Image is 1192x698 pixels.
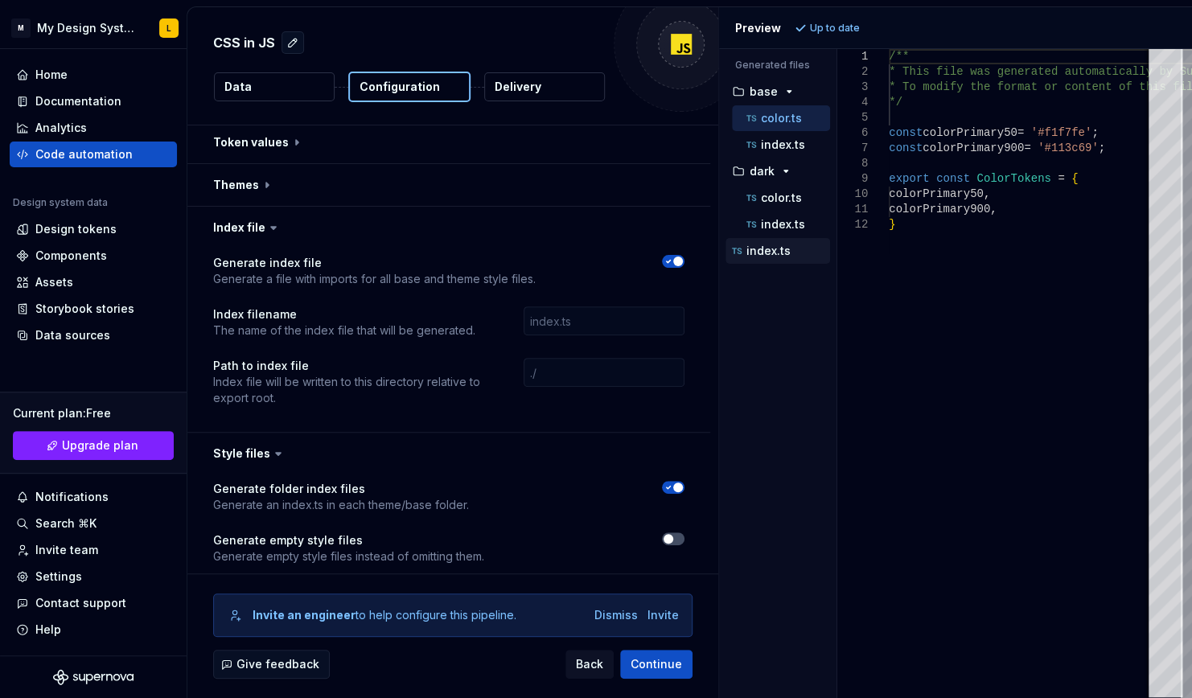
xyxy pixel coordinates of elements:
[725,242,830,260] button: index.ts
[35,301,134,317] div: Storybook stories
[1058,172,1064,185] span: =
[735,20,781,36] div: Preview
[837,202,868,217] div: 11
[495,79,541,95] p: Delivery
[10,590,177,616] button: Contact support
[631,656,682,672] span: Continue
[732,216,830,233] button: index.ts
[35,221,117,237] div: Design tokens
[13,431,174,460] a: Upgrade plan
[1017,126,1024,139] span: =
[10,484,177,510] button: Notifications
[236,656,319,672] span: Give feedback
[35,120,87,136] div: Analytics
[1024,142,1030,154] span: =
[214,72,335,101] button: Data
[13,405,174,421] div: Current plan : Free
[565,650,614,679] button: Back
[35,489,109,505] div: Notifications
[484,72,605,101] button: Delivery
[53,669,134,685] svg: Supernova Logo
[889,203,990,216] span: colorPrimary900
[837,80,868,95] div: 3
[10,322,177,348] a: Data sources
[889,126,923,139] span: const
[213,374,495,406] p: Index file will be written to this directory relative to export root.
[889,172,929,185] span: export
[10,511,177,536] button: Search ⌘K
[725,162,830,180] button: dark
[10,269,177,295] a: Assets
[213,358,495,374] p: Path to index file
[348,72,471,102] button: Configuration
[10,115,177,141] a: Analytics
[976,172,1050,185] span: ColorTokens
[594,607,638,623] button: Dismiss
[810,22,860,35] p: Up to date
[213,255,536,271] p: Generate index file
[35,595,126,611] div: Contact support
[750,85,778,98] p: base
[923,126,1017,139] span: colorPrimary50
[1030,126,1091,139] span: '#f1f7fe'
[253,608,356,622] b: Invite an engineer
[10,243,177,269] a: Components
[837,187,868,202] div: 10
[35,542,98,558] div: Invite team
[213,497,469,513] p: Generate an index.ts in each theme/base folder.
[213,271,536,287] p: Generate a file with imports for all base and theme style files.
[889,218,895,231] span: }
[10,216,177,242] a: Design tokens
[10,296,177,322] a: Storybook stories
[1098,142,1104,154] span: ;
[35,146,133,162] div: Code automation
[990,203,997,216] span: ,
[576,656,603,672] span: Back
[213,33,275,52] p: CSS in JS
[360,79,440,95] p: Configuration
[11,18,31,38] div: M
[10,62,177,88] a: Home
[647,607,679,623] button: Invite
[984,187,990,200] span: ,
[35,327,110,343] div: Data sources
[524,306,684,335] input: index.ts
[10,537,177,563] a: Invite team
[1091,126,1098,139] span: ;
[837,49,868,64] div: 1
[761,191,802,204] p: color.ts
[837,95,868,110] div: 4
[10,617,177,643] button: Help
[35,67,68,83] div: Home
[166,22,171,35] div: L
[837,110,868,125] div: 5
[889,187,984,200] span: colorPrimary50
[837,156,868,171] div: 8
[725,83,830,101] button: base
[253,607,516,623] div: to help configure this pipeline.
[837,141,868,156] div: 7
[936,172,970,185] span: const
[35,248,107,264] div: Components
[1038,142,1099,154] span: '#113c69'
[37,20,140,36] div: My Design System
[761,138,805,151] p: index.ts
[732,136,830,154] button: index.ts
[837,64,868,80] div: 2
[224,79,252,95] p: Data
[13,196,108,209] div: Design system data
[10,564,177,589] a: Settings
[837,217,868,232] div: 12
[732,109,830,127] button: color.ts
[761,218,805,231] p: index.ts
[213,532,484,548] p: Generate empty style files
[213,481,469,497] p: Generate folder index files
[923,142,1024,154] span: colorPrimary900
[213,306,475,322] p: Index filename
[62,437,138,454] span: Upgrade plan
[837,125,868,141] div: 6
[837,171,868,187] div: 9
[735,59,820,72] p: Generated files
